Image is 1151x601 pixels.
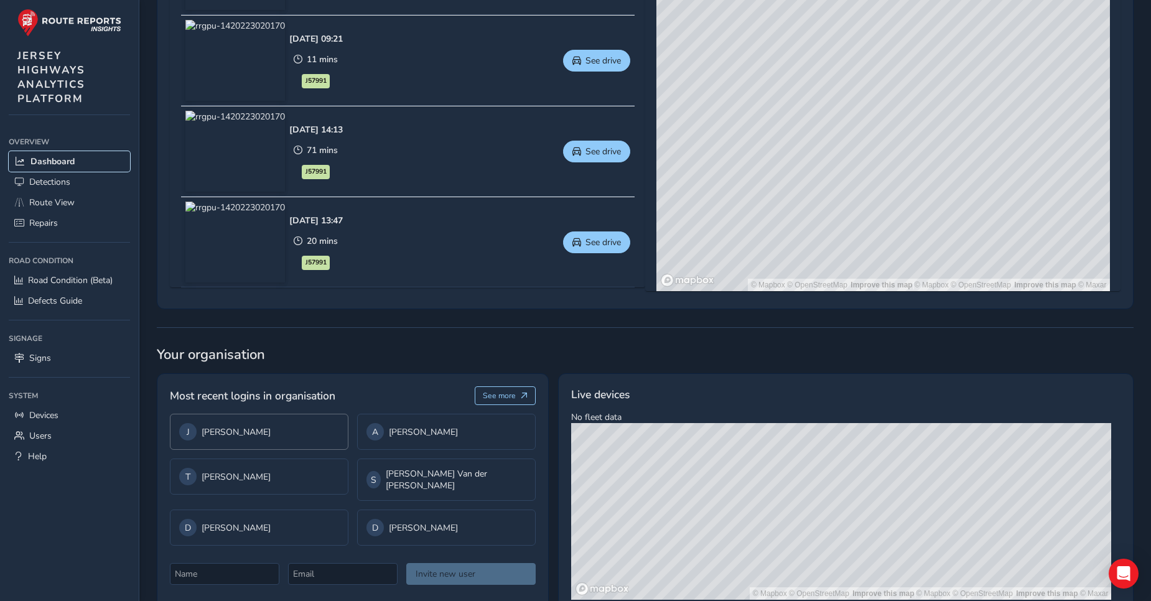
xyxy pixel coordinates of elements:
[29,176,70,188] span: Detections
[17,9,121,37] img: rr logo
[372,522,378,534] span: D
[585,236,621,248] span: See drive
[179,423,339,440] div: [PERSON_NAME]
[9,172,130,192] a: Detections
[30,156,75,167] span: Dashboard
[1109,559,1139,589] div: Open Intercom Messenger
[185,202,285,282] img: rrgpu-1420223020170
[288,563,398,585] input: Email
[170,388,335,404] span: Most recent logins in organisation
[9,426,130,446] a: Users
[371,474,376,486] span: S
[28,295,82,307] span: Defects Guide
[9,329,130,348] div: Signage
[185,111,285,192] img: rrgpu-1420223020170
[179,519,339,536] div: [PERSON_NAME]
[9,133,130,151] div: Overview
[28,274,113,286] span: Road Condition (Beta)
[475,386,536,405] button: See more
[571,386,630,403] span: Live devices
[157,345,1134,364] span: Your organisation
[289,33,343,45] div: [DATE] 09:21
[185,20,285,101] img: rrgpu-1420223020170
[483,391,516,401] span: See more
[9,151,130,172] a: Dashboard
[9,213,130,233] a: Repairs
[185,522,191,534] span: D
[372,426,378,438] span: A
[170,563,279,585] input: Name
[29,197,75,208] span: Route View
[366,468,526,492] div: [PERSON_NAME] Van der [PERSON_NAME]
[585,55,621,67] span: See drive
[289,215,343,226] div: [DATE] 13:47
[307,235,338,247] span: 20 mins
[9,446,130,467] a: Help
[17,49,85,106] span: JERSEY HIGHWAYS ANALYTICS PLATFORM
[305,167,327,177] span: J57991
[9,405,130,426] a: Devices
[585,146,621,157] span: See drive
[179,468,339,485] div: [PERSON_NAME]
[563,231,630,253] button: See drive
[9,348,130,368] a: Signs
[563,141,630,162] button: See drive
[366,423,526,440] div: [PERSON_NAME]
[29,430,52,442] span: Users
[307,144,338,156] span: 71 mins
[305,258,327,268] span: J57991
[9,270,130,291] a: Road Condition (Beta)
[305,76,327,86] span: J57991
[28,450,47,462] span: Help
[9,291,130,311] a: Defects Guide
[29,352,51,364] span: Signs
[9,386,130,405] div: System
[307,54,338,65] span: 11 mins
[29,409,58,421] span: Devices
[187,426,190,438] span: J
[289,124,343,136] div: [DATE] 14:13
[366,519,526,536] div: [PERSON_NAME]
[563,50,630,72] button: See drive
[185,471,190,483] span: T
[9,192,130,213] a: Route View
[29,217,58,229] span: Repairs
[9,251,130,270] div: Road Condition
